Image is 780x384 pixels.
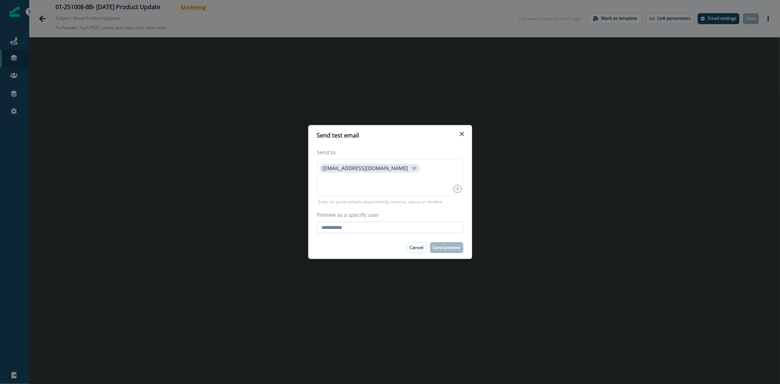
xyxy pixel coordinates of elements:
[317,148,459,156] label: Send to
[430,242,463,253] button: Send preview
[323,165,408,172] p: [EMAIL_ADDRESS][DOMAIN_NAME]
[317,199,444,205] p: Enter or paste emails separated by comma, space or newline
[410,245,424,250] p: Cancel
[411,165,418,172] button: close
[453,185,462,193] div: 1
[456,128,468,140] button: Close
[407,242,427,253] button: Cancel
[317,131,359,140] p: Send test email
[317,211,459,219] label: Preview as a specific user
[433,245,460,250] p: Send preview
